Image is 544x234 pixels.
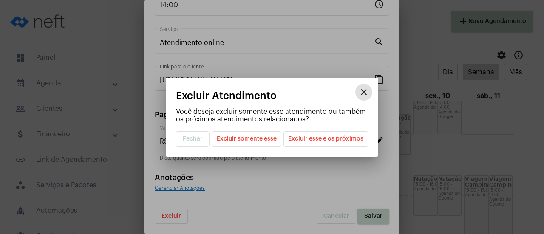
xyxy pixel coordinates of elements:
span: Excluir esse e os próximos [288,132,363,146]
span: Fechar [183,136,203,142]
span: Excluir somente esse [217,132,277,146]
button: Excluir esse e os próximos [283,131,368,147]
p: Você deseja excluir somente esse atendimento ou também os próximos atendimentos relacionados? [176,108,368,123]
button: Excluir somente esse [212,131,281,147]
span: Excluir Atendimento [176,90,277,101]
button: Fechar [176,131,210,147]
mat-icon: close [359,87,369,97]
